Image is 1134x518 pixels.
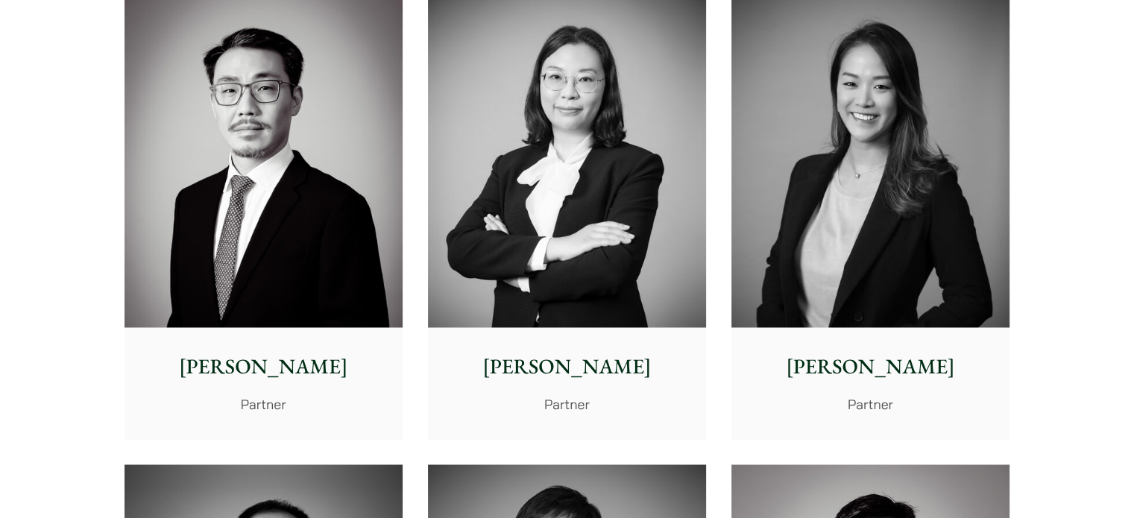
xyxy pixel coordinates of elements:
p: [PERSON_NAME] [440,351,694,382]
p: [PERSON_NAME] [743,351,998,382]
p: Partner [136,394,391,414]
p: [PERSON_NAME] [136,351,391,382]
p: Partner [743,394,998,414]
p: Partner [440,394,694,414]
